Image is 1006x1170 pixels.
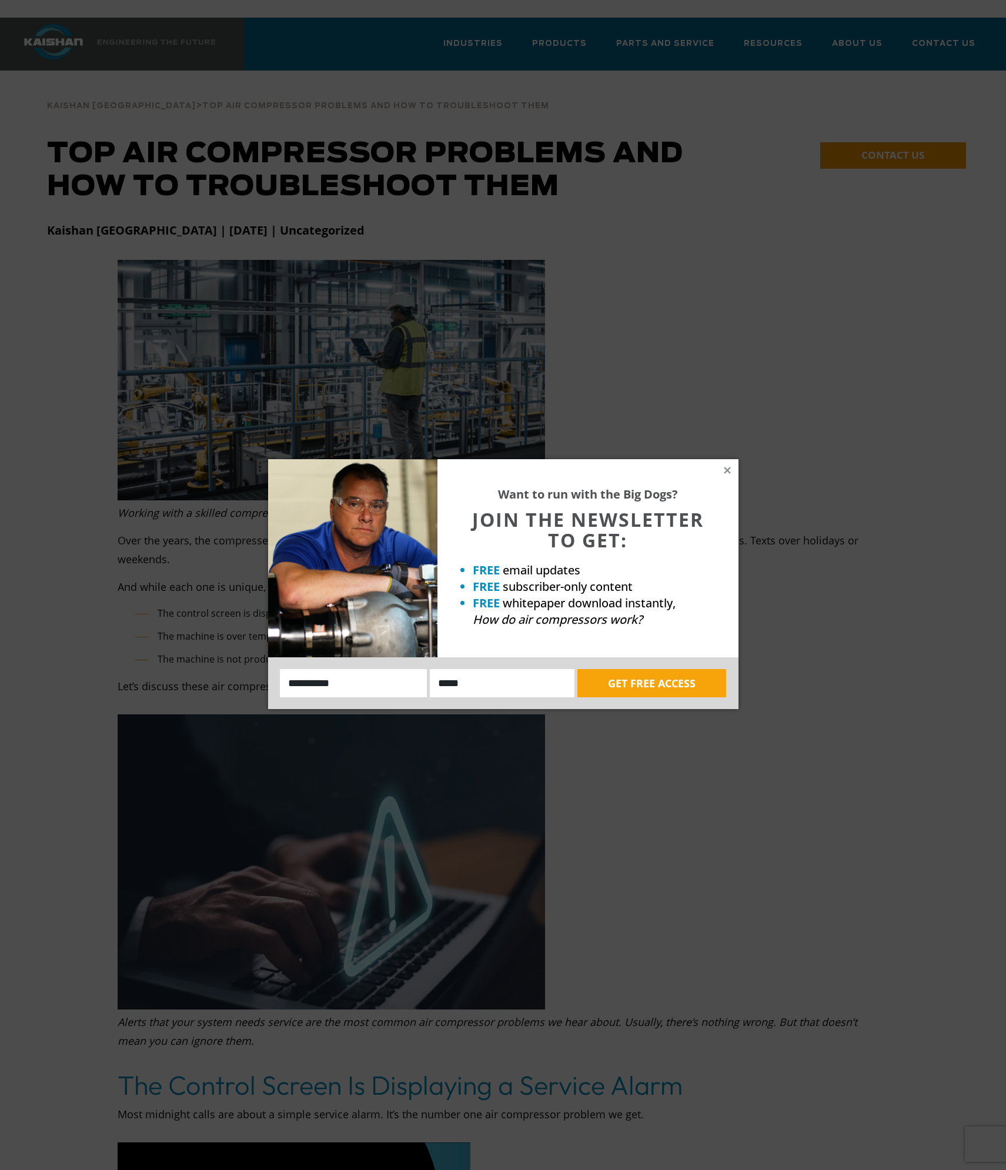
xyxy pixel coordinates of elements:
button: GET FREE ACCESS [577,669,726,697]
span: subscriber-only content [503,579,633,594]
strong: FREE [473,579,500,594]
button: Close [722,465,733,476]
strong: Want to run with the Big Dogs? [498,486,678,502]
em: How do air compressors work? [473,611,643,627]
span: email updates [503,562,580,578]
input: Name: [280,669,427,697]
input: Email [430,669,574,697]
span: JOIN THE NEWSLETTER TO GET: [472,507,704,553]
strong: FREE [473,595,500,611]
strong: FREE [473,562,500,578]
span: whitepaper download instantly, [503,595,676,611]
